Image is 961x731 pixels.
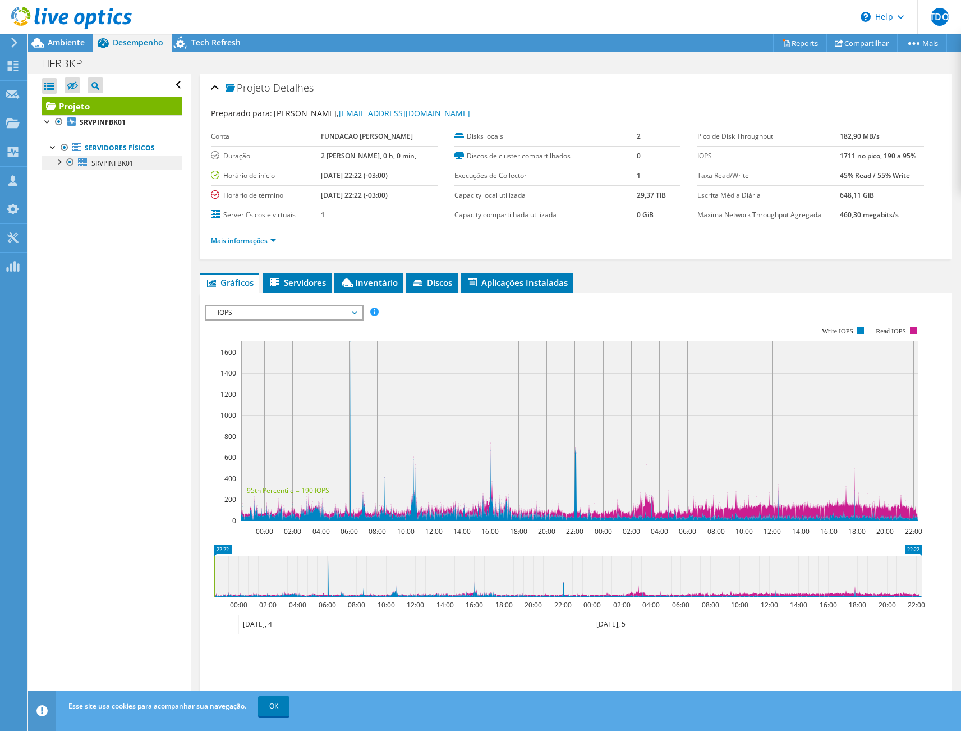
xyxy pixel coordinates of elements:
a: Mais [897,34,947,52]
label: Capacity local utilizada [454,190,637,201]
text: 00:00 [230,600,247,610]
a: OK [258,696,289,716]
span: Aplicações Instaladas [466,277,568,288]
text: 06:00 [341,527,358,536]
b: 2 [PERSON_NAME], 0 h, 0 min, [321,151,416,161]
text: 16:00 [466,600,483,610]
text: 18:00 [848,527,866,536]
text: 600 [224,453,236,462]
text: 04:00 [312,527,330,536]
span: [PERSON_NAME], [274,108,470,118]
label: Duração [211,150,321,162]
a: Projeto [42,97,182,115]
label: Capacity compartilhada utilizada [454,209,637,221]
a: Reports [773,34,827,52]
b: [DATE] 22:22 (-03:00) [321,171,388,180]
text: 800 [224,432,236,441]
span: Tech Refresh [191,37,241,48]
span: Gráficos [205,277,254,288]
label: Disks locais [454,131,637,142]
a: SRVPINFBK01 [42,115,182,130]
a: [EMAIL_ADDRESS][DOMAIN_NAME] [339,108,470,118]
text: 10:00 [735,527,753,536]
span: Detalhes [273,81,314,94]
text: 08:00 [702,600,719,610]
svg: \n [861,12,871,22]
h2: Controles Gráficos Avançados [205,688,357,711]
text: 18:00 [510,527,527,536]
text: 18:00 [849,600,866,610]
text: 12:00 [761,600,778,610]
text: 95th Percentile = 190 IOPS [247,486,329,495]
text: 06:00 [679,527,696,536]
text: 20:00 [879,600,896,610]
span: Ambiente [48,37,85,48]
text: 04:00 [642,600,660,610]
text: 20:00 [525,600,542,610]
text: 04:00 [651,527,668,536]
text: 08:00 [707,527,725,536]
text: 22:00 [905,527,922,536]
a: Servidores físicos [42,141,182,156]
b: 1 [321,210,325,220]
text: 02:00 [623,527,640,536]
b: 460,30 megabits/s [840,210,899,220]
span: Inventário [340,277,398,288]
b: SRVPINFBK01 [80,117,126,127]
span: Servidores [269,277,326,288]
span: IOPS [212,306,356,319]
label: Server físicos e virtuais [211,209,321,221]
span: JTDOJ [931,8,949,26]
label: Taxa Read/Write [697,170,840,181]
a: Compartilhar [826,34,898,52]
text: 12:00 [407,600,424,610]
label: Execuções de Collector [454,170,637,181]
label: Maxima Network Throughput Agregada [697,209,840,221]
b: 1711 no pico, 190 a 95% [840,151,916,161]
text: 00:00 [583,600,601,610]
text: 22:00 [566,527,583,536]
label: Pico de Disk Throughput [697,131,840,142]
span: Discos [412,277,452,288]
text: 00:00 [595,527,612,536]
label: Preparado para: [211,108,272,118]
text: 14:00 [453,527,471,536]
text: Write IOPS [822,327,853,335]
span: Projeto [226,83,270,94]
text: 08:00 [369,527,386,536]
label: Horário de término [211,190,321,201]
text: 16:00 [481,527,499,536]
text: 14:00 [792,527,810,536]
b: 1 [637,171,641,180]
text: 02:00 [284,527,301,536]
b: 0 GiB [637,210,654,220]
label: IOPS [697,150,840,162]
b: 29,37 TiB [637,190,666,200]
h1: HFRBKP [36,57,100,70]
text: 02:00 [259,600,277,610]
text: 1400 [220,368,236,378]
text: 1600 [220,348,236,357]
label: Discos de cluster compartilhados [454,150,637,162]
text: 04:00 [289,600,306,610]
text: 12:00 [425,527,443,536]
text: 10:00 [731,600,748,610]
text: 14:00 [790,600,807,610]
span: Esse site usa cookies para acompanhar sua navegação. [68,701,246,711]
a: Mais informações [211,236,276,245]
text: 22:00 [908,600,925,610]
label: Conta [211,131,321,142]
text: 0 [232,516,236,526]
text: 20:00 [538,527,555,536]
label: Horário de início [211,170,321,181]
text: 400 [224,474,236,483]
text: 06:00 [672,600,689,610]
text: 10:00 [397,527,415,536]
b: 2 [637,131,641,141]
b: 648,11 GiB [840,190,874,200]
text: 08:00 [348,600,365,610]
text: 1000 [220,410,236,420]
b: 45% Read / 55% Write [840,171,910,180]
span: SRVPINFBK01 [91,158,134,168]
b: 182,90 MB/s [840,131,880,141]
